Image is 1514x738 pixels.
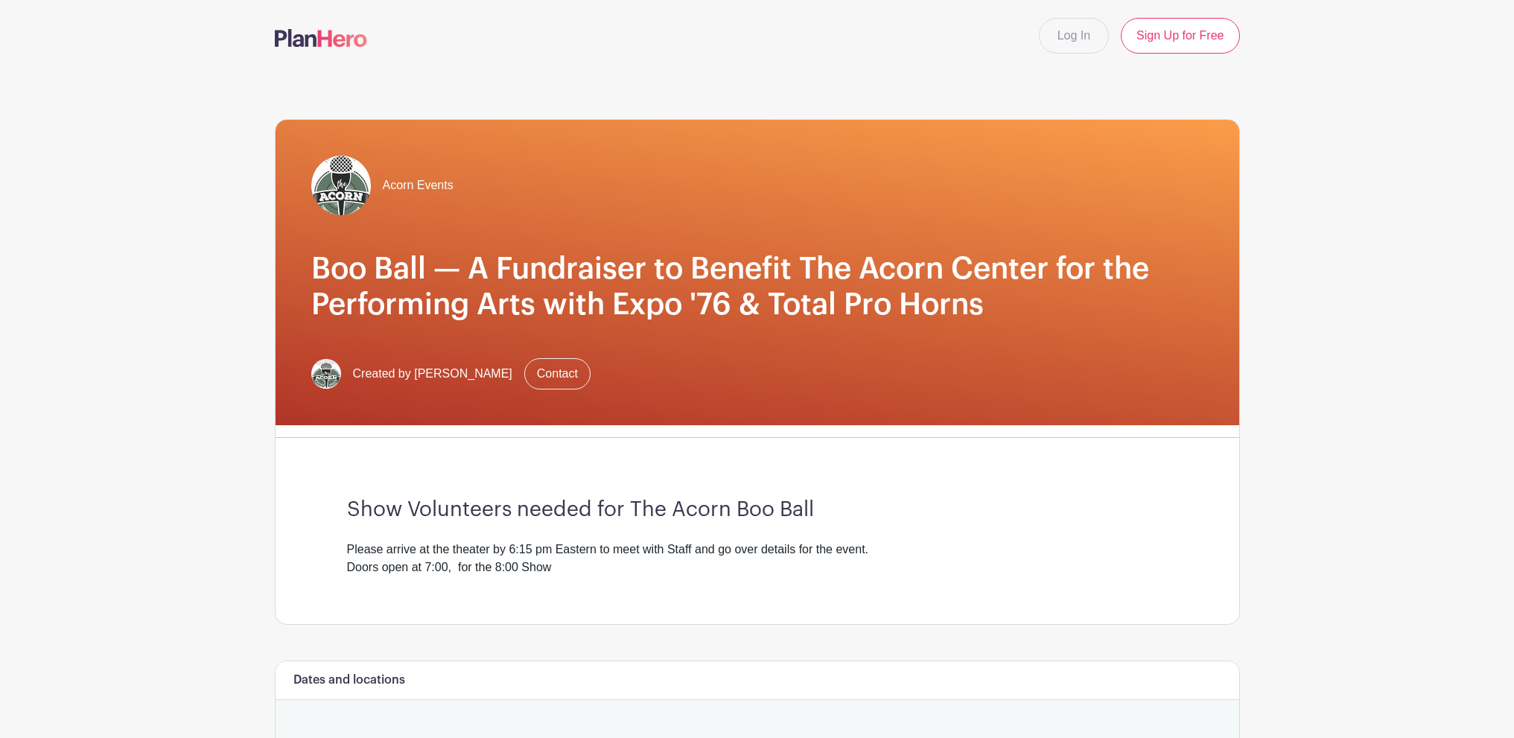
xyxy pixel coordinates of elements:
[1121,18,1239,54] a: Sign Up for Free
[293,673,405,687] h6: Dates and locations
[383,176,454,194] span: Acorn Events
[311,156,371,215] img: Acorn%20Logo%20SMALL.jpg
[311,251,1203,322] h1: Boo Ball — A Fundraiser to Benefit The Acorn Center for the Performing Arts with Expo '76 & Total...
[311,359,341,389] img: Acorn%20Logo%20SMALL.jpg
[275,29,367,47] img: logo-507f7623f17ff9eddc593b1ce0a138ce2505c220e1c5a4e2b4648c50719b7d32.svg
[524,358,591,389] a: Contact
[347,541,1168,576] div: Please arrive at the theater by 6:15 pm Eastern to meet with Staff and go over details for the ev...
[347,497,1168,523] h3: Show Volunteers needed for The Acorn Boo Ball
[1039,18,1109,54] a: Log In
[353,365,512,383] span: Created by [PERSON_NAME]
